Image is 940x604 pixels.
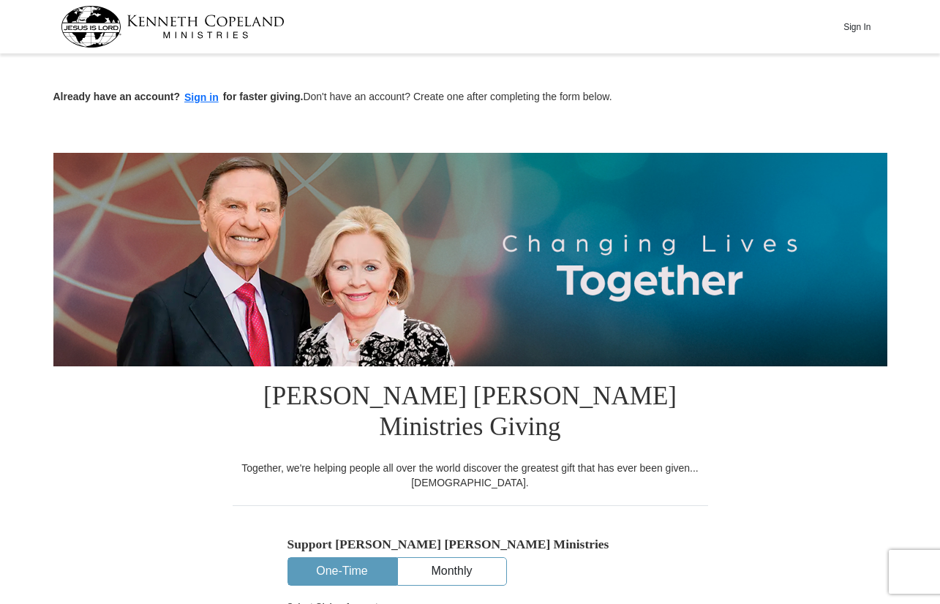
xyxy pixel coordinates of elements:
button: Sign in [180,89,223,106]
h5: Support [PERSON_NAME] [PERSON_NAME] Ministries [287,537,653,552]
button: Sign In [835,15,879,38]
h1: [PERSON_NAME] [PERSON_NAME] Ministries Giving [233,366,708,461]
button: Monthly [398,558,506,585]
button: One-Time [288,558,396,585]
strong: Already have an account? for faster giving. [53,91,304,102]
img: kcm-header-logo.svg [61,6,285,48]
div: Together, we're helping people all over the world discover the greatest gift that has ever been g... [233,461,708,490]
p: Don't have an account? Create one after completing the form below. [53,89,887,106]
